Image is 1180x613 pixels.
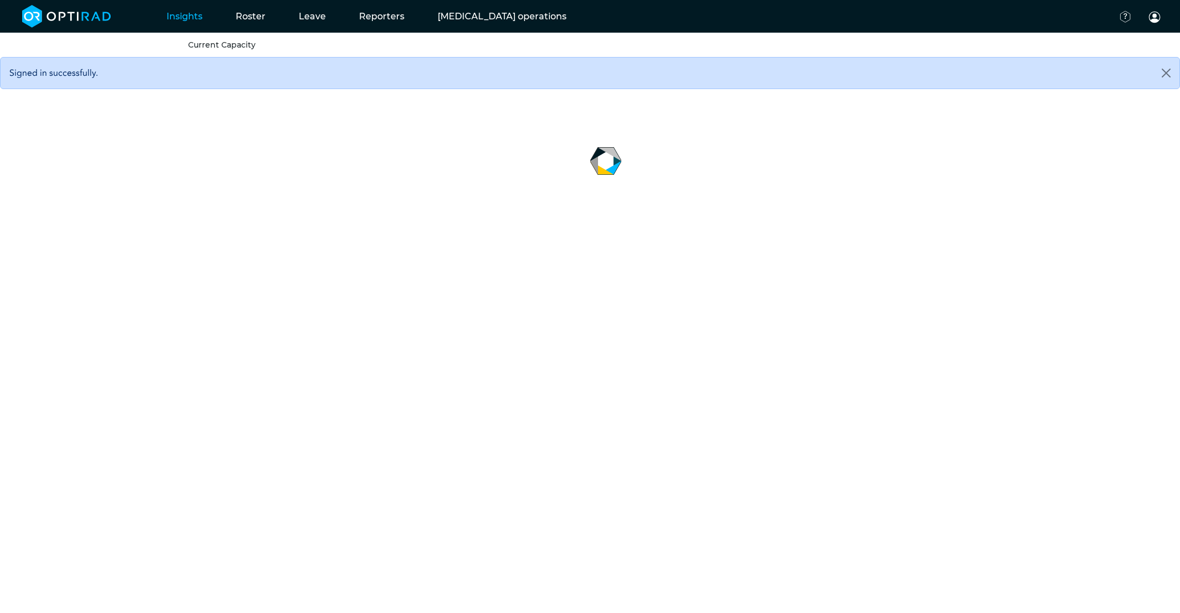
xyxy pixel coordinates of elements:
img: brand-opti-rad-logos-blue-and-white-d2f68631ba2948856bd03f2d395fb146ddc8fb01b4b6e9315ea85fa773367... [22,5,111,28]
button: Close [1153,58,1179,89]
a: Current Capacity [188,40,256,50]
